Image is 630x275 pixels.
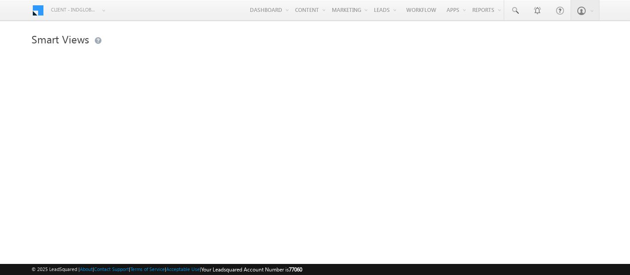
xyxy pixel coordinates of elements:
[51,5,97,14] span: Client - indglobal1 (77060)
[166,266,200,272] a: Acceptable Use
[31,32,89,46] span: Smart Views
[31,265,302,274] span: © 2025 LeadSquared | | | | |
[201,266,302,273] span: Your Leadsquared Account Number is
[130,266,165,272] a: Terms of Service
[94,266,129,272] a: Contact Support
[289,266,302,273] span: 77060
[80,266,93,272] a: About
